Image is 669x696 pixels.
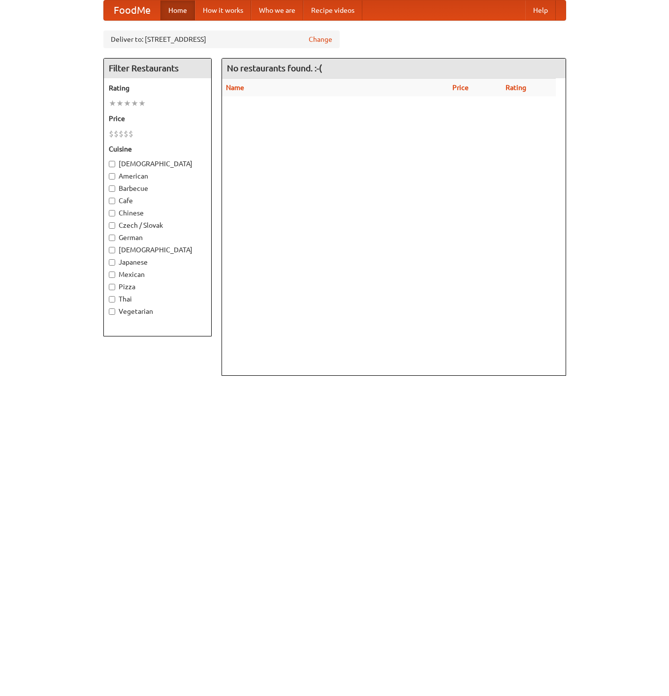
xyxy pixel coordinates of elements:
[104,0,160,20] a: FoodMe
[128,128,133,139] li: $
[109,222,115,229] input: Czech / Slovak
[109,247,115,253] input: [DEMOGRAPHIC_DATA]
[109,198,115,204] input: Cafe
[116,98,124,109] li: ★
[104,59,211,78] h4: Filter Restaurants
[109,245,206,255] label: [DEMOGRAPHIC_DATA]
[109,235,115,241] input: German
[195,0,251,20] a: How it works
[109,128,114,139] li: $
[109,210,115,216] input: Chinese
[109,144,206,154] h5: Cuisine
[109,183,206,193] label: Barbecue
[109,308,115,315] input: Vegetarian
[131,98,138,109] li: ★
[109,159,206,169] label: [DEMOGRAPHIC_DATA]
[124,98,131,109] li: ★
[109,272,115,278] input: Mexican
[109,98,116,109] li: ★
[109,294,206,304] label: Thai
[109,185,115,192] input: Barbecue
[109,114,206,123] h5: Price
[227,63,322,73] ng-pluralize: No restaurants found. :-(
[109,196,206,206] label: Cafe
[109,83,206,93] h5: Rating
[109,208,206,218] label: Chinese
[109,259,115,266] input: Japanese
[226,84,244,91] a: Name
[452,84,469,91] a: Price
[109,233,206,242] label: German
[138,98,146,109] li: ★
[109,220,206,230] label: Czech / Slovak
[109,306,206,316] label: Vegetarian
[124,128,128,139] li: $
[109,173,115,180] input: American
[525,0,556,20] a: Help
[109,296,115,303] input: Thai
[109,171,206,181] label: American
[506,84,526,91] a: Rating
[119,128,124,139] li: $
[109,270,206,279] label: Mexican
[309,34,332,44] a: Change
[303,0,362,20] a: Recipe videos
[103,30,340,48] div: Deliver to: [STREET_ADDRESS]
[109,282,206,292] label: Pizza
[109,257,206,267] label: Japanese
[109,284,115,290] input: Pizza
[109,161,115,167] input: [DEMOGRAPHIC_DATA]
[114,128,119,139] li: $
[160,0,195,20] a: Home
[251,0,303,20] a: Who we are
